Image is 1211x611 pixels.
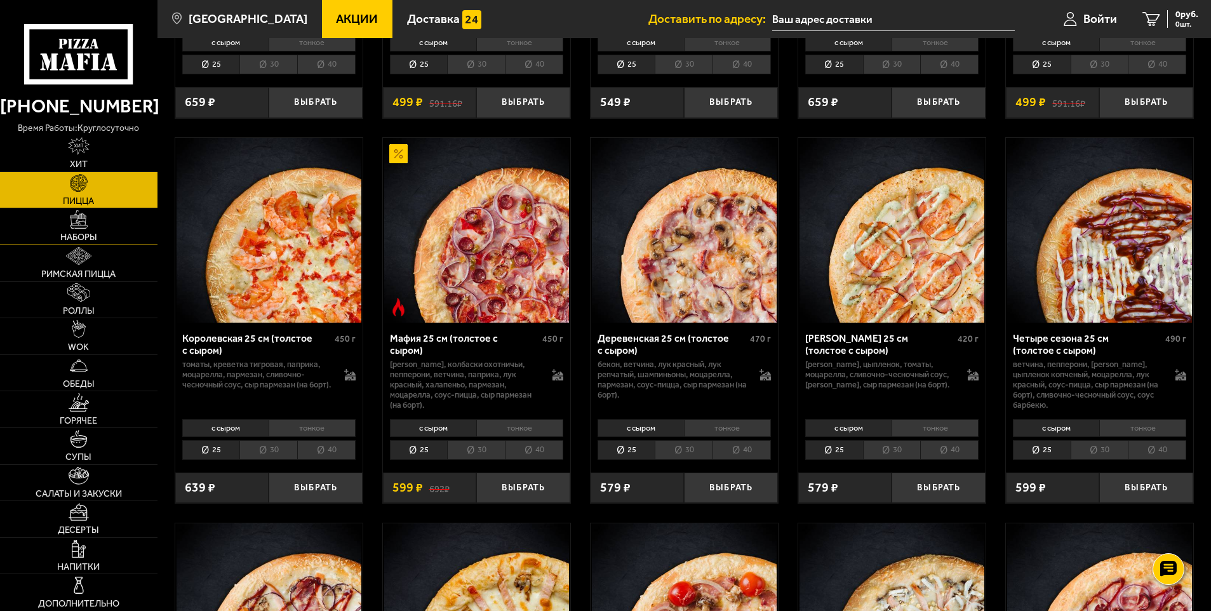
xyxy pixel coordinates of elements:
[390,440,448,460] li: 25
[447,440,505,460] li: 30
[269,34,356,51] li: тонкое
[598,34,684,51] li: с сыром
[182,34,269,51] li: с сыром
[185,96,215,109] span: 659 ₽
[175,138,363,323] a: Королевская 25 см (толстое с сыром)
[600,481,631,494] span: 579 ₽
[390,55,448,74] li: 25
[805,332,954,356] div: [PERSON_NAME] 25 см (толстое с сыром)
[390,332,539,356] div: Мафия 25 см (толстое с сыром)
[892,473,986,504] button: Выбрать
[1013,55,1071,74] li: 25
[805,55,863,74] li: 25
[297,440,356,460] li: 40
[1071,55,1128,74] li: 30
[713,55,771,74] li: 40
[182,440,240,460] li: 25
[38,600,119,608] span: Дополнительно
[189,13,307,25] span: [GEOGRAPHIC_DATA]
[1007,138,1192,323] img: Четыре сезона 25 см (толстое с сыром)
[655,440,713,460] li: 30
[68,343,89,352] span: WOK
[182,55,240,74] li: 25
[1071,440,1128,460] li: 30
[655,55,713,74] li: 30
[1099,419,1186,437] li: тонкое
[808,96,838,109] span: 659 ₽
[1013,34,1099,51] li: с сыром
[384,138,569,323] img: Мафия 25 см (толстое с сыром)
[1128,55,1186,74] li: 40
[892,419,979,437] li: тонкое
[1175,20,1198,28] span: 0 шт.
[958,333,979,344] span: 420 г
[383,138,570,323] a: АкционныйОстрое блюдоМафия 25 см (толстое с сыром)
[70,160,88,169] span: Хит
[505,55,563,74] li: 40
[750,333,771,344] span: 470 г
[65,453,91,462] span: Супы
[863,440,921,460] li: 30
[476,473,570,504] button: Выбрать
[389,298,408,317] img: Острое блюдо
[1015,96,1046,109] span: 499 ₽
[591,138,778,323] a: Деревенская 25 см (толстое с сыром)
[36,490,122,499] span: Салаты и закуски
[713,440,771,460] li: 40
[390,34,476,51] li: с сыром
[389,144,408,163] img: Акционный
[600,96,631,109] span: 549 ₽
[1013,419,1099,437] li: с сыром
[798,138,986,323] a: Чикен Ранч 25 см (толстое с сыром)
[57,563,100,572] span: Напитки
[297,55,356,74] li: 40
[892,34,979,51] li: тонкое
[1013,440,1071,460] li: 25
[1099,87,1193,118] button: Выбрать
[1083,13,1117,25] span: Войти
[592,138,777,323] img: Деревенская 25 см (толстое с сыром)
[800,138,984,323] img: Чикен Ранч 25 см (толстое с сыром)
[63,307,95,316] span: Роллы
[390,359,540,410] p: [PERSON_NAME], колбаски охотничьи, пепперони, ветчина, паприка, лук красный, халапеньо, пармезан,...
[505,440,563,460] li: 40
[447,55,505,74] li: 30
[269,419,356,437] li: тонкое
[920,55,979,74] li: 40
[598,332,747,356] div: Деревенская 25 см (толстое с сыром)
[476,87,570,118] button: Выбрать
[392,96,423,109] span: 499 ₽
[648,13,772,25] span: Доставить по адресу:
[1052,96,1085,109] s: 591.16 ₽
[542,333,563,344] span: 450 г
[1128,440,1186,460] li: 40
[805,419,892,437] li: с сыром
[63,380,95,389] span: Обеды
[63,197,94,206] span: Пицца
[476,419,563,437] li: тонкое
[58,526,99,535] span: Десерты
[269,473,363,504] button: Выбрать
[429,481,450,494] s: 692 ₽
[390,419,476,437] li: с сыром
[684,34,771,51] li: тонкое
[182,359,332,390] p: томаты, креветка тигровая, паприка, моцарелла, пармезан, сливочно-чесночный соус, сыр пармезан (н...
[1006,138,1193,323] a: Четыре сезона 25 см (толстое с сыром)
[805,440,863,460] li: 25
[336,13,378,25] span: Акции
[684,473,778,504] button: Выбрать
[462,10,481,29] img: 15daf4d41897b9f0e9f617042186c801.svg
[239,440,297,460] li: 30
[269,87,363,118] button: Выбрать
[805,34,892,51] li: с сыром
[1015,481,1046,494] span: 599 ₽
[892,87,986,118] button: Выбрать
[392,481,423,494] span: 599 ₽
[684,419,771,437] li: тонкое
[805,359,955,390] p: [PERSON_NAME], цыпленок, томаты, моцарелла, сливочно-чесночный соус, [PERSON_NAME], сыр пармезан ...
[182,332,331,356] div: Королевская 25 см (толстое с сыром)
[182,419,269,437] li: с сыром
[41,270,116,279] span: Римская пицца
[863,55,921,74] li: 30
[177,138,361,323] img: Королевская 25 см (толстое с сыром)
